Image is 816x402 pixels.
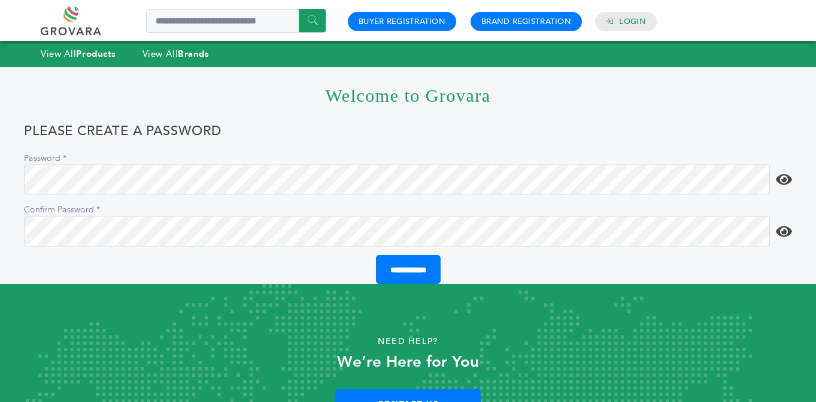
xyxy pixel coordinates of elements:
a: View AllProducts [41,48,116,60]
a: View AllBrands [142,48,210,60]
a: Brand Registration [481,16,571,27]
label: Confirm Password [24,204,108,216]
p: Need Help? [41,333,775,351]
h2: Please create a Password [24,123,792,146]
a: Login [619,16,645,27]
a: Buyer Registration [359,16,445,27]
input: Search a product or brand... [146,9,326,33]
label: Password [24,153,108,165]
h1: Welcome to Grovara [24,67,792,123]
strong: Products [76,48,116,60]
strong: We’re Here for You [337,351,479,373]
strong: Brands [178,48,209,60]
